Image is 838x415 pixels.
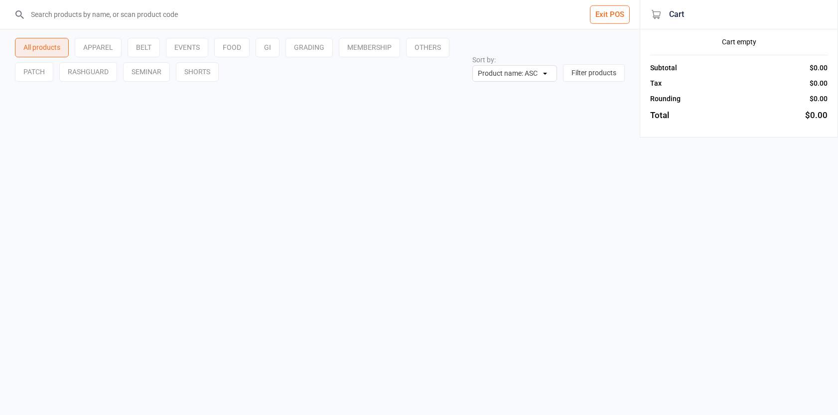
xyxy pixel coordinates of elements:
div: $0.00 [810,94,828,104]
div: $0.00 [810,78,828,89]
div: GI [256,38,279,57]
div: RASHGUARD [59,62,117,82]
label: Sort by: [472,56,496,64]
div: APPAREL [75,38,122,57]
div: $0.00 [805,109,828,122]
div: SHORTS [176,62,219,82]
div: PATCH [15,62,53,82]
div: $0.00 [810,63,828,73]
div: Cart empty [650,37,828,47]
div: EVENTS [166,38,208,57]
div: BELT [128,38,160,57]
div: SEMINAR [123,62,170,82]
div: MEMBERSHIP [339,38,400,57]
div: FOOD [214,38,250,57]
div: OTHERS [406,38,449,57]
div: Subtotal [650,63,677,73]
div: Rounding [650,94,681,104]
div: GRADING [285,38,333,57]
div: Total [650,109,669,122]
div: Tax [650,78,662,89]
button: Exit POS [590,5,630,24]
button: Filter products [563,64,625,82]
div: All products [15,38,69,57]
